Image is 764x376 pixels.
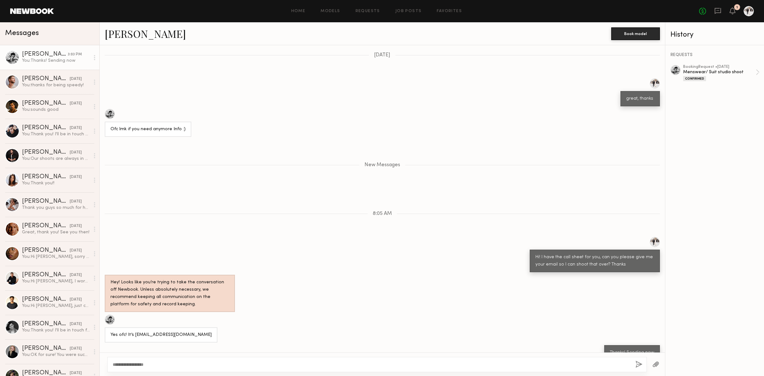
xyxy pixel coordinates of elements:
[22,58,90,64] div: You: Thanks! Sending now
[626,95,654,103] div: great, thanks
[22,125,70,131] div: [PERSON_NAME]
[22,198,70,205] div: [PERSON_NAME]
[22,100,70,107] div: [PERSON_NAME]
[70,223,82,229] div: [DATE]
[70,297,82,303] div: [DATE]
[70,150,82,156] div: [DATE]
[70,125,82,131] div: [DATE]
[395,9,422,13] a: Job Posts
[22,254,90,260] div: You: Hi [PERSON_NAME], sorry I forgot to cancel the booking after the product fitting did not wor...
[22,229,90,235] div: Great, thank you! See you then!
[683,69,756,75] div: Menswear/ Suit studio shoot
[22,321,70,327] div: [PERSON_NAME]
[70,321,82,327] div: [DATE]
[22,327,90,333] div: You: Thank you! I'll be in touch for future shoots!
[70,199,82,205] div: [DATE]
[22,296,70,303] div: [PERSON_NAME]
[22,131,90,137] div: You: Thank you! I'll be in touch shortly about [MEDICAL_DATA]
[70,248,82,254] div: [DATE]
[22,352,90,358] div: You: OK for sure! You were such a professional, it was wonderful to work with you!
[70,272,82,278] div: [DATE]
[22,51,68,58] div: [PERSON_NAME]
[70,76,82,82] div: [DATE]
[373,211,392,216] span: 8:05 AM
[437,9,462,13] a: Favorites
[670,31,760,39] div: History
[736,6,738,9] div: 1
[611,31,660,36] a: Book model
[321,9,340,13] a: Models
[683,76,706,81] div: Confirmed
[22,247,70,254] div: [PERSON_NAME]
[22,174,70,180] div: [PERSON_NAME]
[683,65,760,81] a: bookingRequest •[DATE]Menswear/ Suit studio shootConfirmed
[110,126,186,133] div: Ofc lmk if you need anymore Info :)
[610,349,654,357] div: Thanks! Sending now
[374,53,390,58] span: [DATE]
[535,254,654,268] div: Hi! I have the call sheet for you, can you please give me your email so I can shoot that over? Th...
[670,53,760,57] div: REQUESTS
[70,174,82,180] div: [DATE]
[22,76,70,82] div: [PERSON_NAME]
[22,345,70,352] div: [PERSON_NAME]
[105,27,186,40] a: [PERSON_NAME]
[22,82,90,88] div: You: thanks for being speedy!
[22,205,90,211] div: Thank you guys so much for having me. Was such a fun day!
[70,346,82,352] div: [DATE]
[291,9,306,13] a: Home
[683,65,756,69] div: booking Request • [DATE]
[22,156,90,162] div: You: Our shoots are always in SoCal so SoCal is ideal but if their rate is reasonable and they ca...
[22,180,90,186] div: You: Thank you!!
[22,303,90,309] div: You: Hi [PERSON_NAME], just checking in to see if you got my message about our prom shoot, we'd l...
[22,278,90,284] div: You: Hi [PERSON_NAME], I work for a men's suit company and we are planning a shoot. Can you pleas...
[5,30,39,37] span: Messages
[68,52,82,58] div: 3:03 PM
[70,101,82,107] div: [DATE]
[22,223,70,229] div: [PERSON_NAME]
[22,272,70,278] div: [PERSON_NAME]
[22,107,90,113] div: You: sounds good
[110,331,212,339] div: Yes ofc! It’s [EMAIL_ADDRESS][DOMAIN_NAME]
[110,279,229,308] div: Hey! Looks like you’re trying to take the conversation off Newbook. Unless absolutely necessary, ...
[356,9,380,13] a: Requests
[611,27,660,40] button: Book model
[364,162,400,168] span: New Messages
[22,149,70,156] div: [PERSON_NAME]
